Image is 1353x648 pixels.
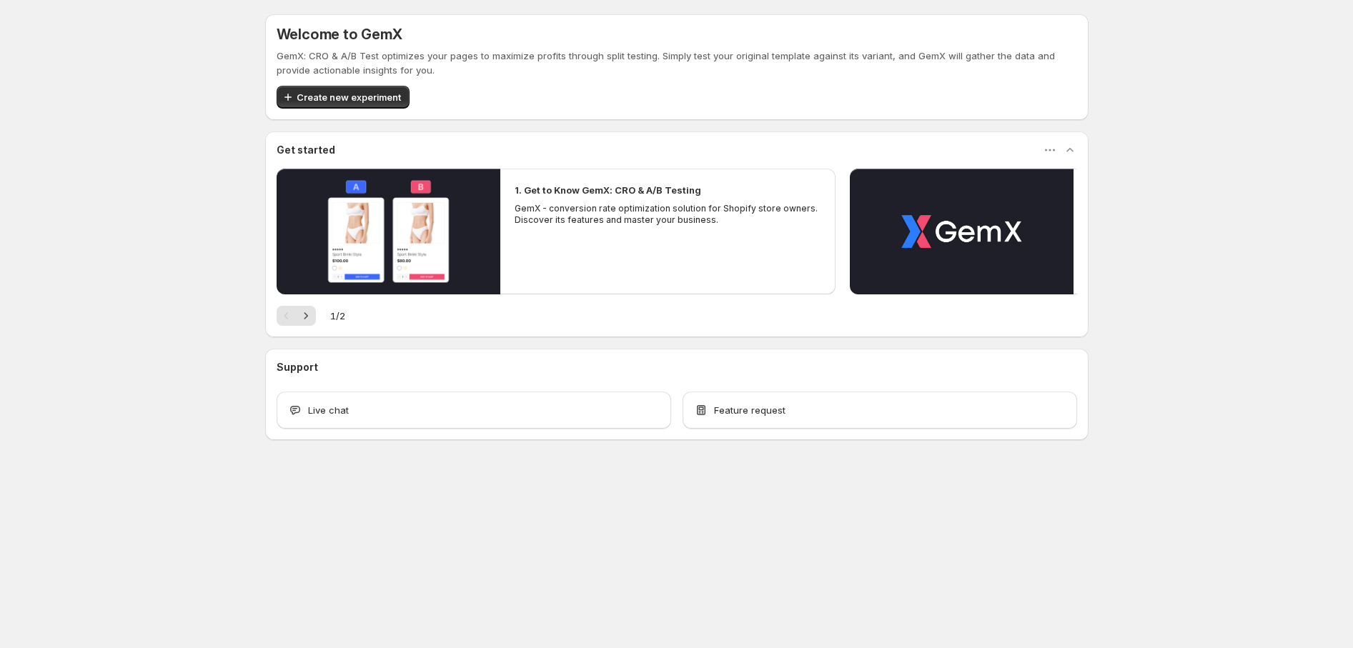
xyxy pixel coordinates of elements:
h2: 1. Get to Know GemX: CRO & A/B Testing [515,183,701,197]
nav: Pagination [277,306,316,326]
h3: Support [277,360,318,374]
span: 1 / 2 [330,309,345,323]
p: GemX - conversion rate optimization solution for Shopify store owners. Discover its features and ... [515,203,822,226]
h5: Welcome to GemX [277,26,402,43]
button: Next [296,306,316,326]
button: Create new experiment [277,86,410,109]
span: Live chat [308,403,349,417]
button: Play video [850,169,1074,294]
h3: Get started [277,143,335,157]
button: Play video [277,169,500,294]
p: GemX: CRO & A/B Test optimizes your pages to maximize profits through split testing. Simply test ... [277,49,1077,77]
span: Create new experiment [297,90,401,104]
span: Feature request [714,403,785,417]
